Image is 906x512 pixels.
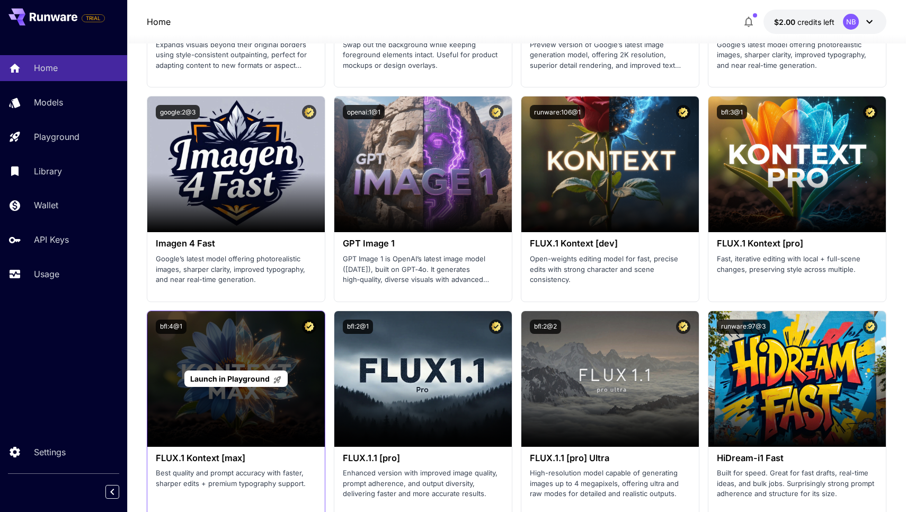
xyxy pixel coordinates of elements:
[763,10,886,34] button: $2.00NB
[82,14,104,22] span: TRIAL
[717,105,747,119] button: bfl:3@1
[521,96,699,232] img: alt
[843,14,859,30] div: NB
[774,16,834,28] div: $2.00
[343,40,503,71] p: Swap out the background while keeping foreground elements intact. Useful for product mockups or d...
[190,374,270,383] span: Launch in Playground
[156,105,200,119] button: google:2@3
[34,233,69,246] p: API Keys
[489,320,503,334] button: Certified Model – Vetted for best performance and includes a commercial license.
[302,105,316,119] button: Certified Model – Vetted for best performance and includes a commercial license.
[489,105,503,119] button: Certified Model – Vetted for best performance and includes a commercial license.
[676,320,690,334] button: Certified Model – Vetted for best performance and includes a commercial license.
[521,311,699,447] img: alt
[708,311,886,447] img: alt
[147,15,171,28] a: Home
[717,239,877,249] h3: FLUX.1 Kontext [pro]
[34,268,59,280] p: Usage
[343,239,503,249] h3: GPT Image 1
[147,15,171,28] nav: breadcrumb
[797,17,834,27] span: credits left
[184,370,288,387] a: Launch in Playground
[530,320,561,334] button: bfl:2@2
[530,468,690,499] p: High-resolution model capable of generating images up to 4 megapixels, offering ultra and raw mod...
[105,485,119,499] button: Collapse sidebar
[530,239,690,249] h3: FLUX.1 Kontext [dev]
[302,320,316,334] button: Certified Model – Vetted for best performance and includes a commercial license.
[863,320,877,334] button: Certified Model – Vetted for best performance and includes a commercial license.
[708,96,886,232] img: alt
[774,17,797,27] span: $2.00
[530,105,585,119] button: runware:106@1
[34,199,58,211] p: Wallet
[343,320,373,334] button: bfl:2@1
[34,96,63,109] p: Models
[34,61,58,74] p: Home
[113,482,127,501] div: Collapse sidebar
[156,453,316,463] h3: FLUX.1 Kontext [max]
[863,105,877,119] button: Certified Model – Vetted for best performance and includes a commercial license.
[717,254,877,275] p: Fast, iterative editing with local + full-scene changes, preserving style across multiple.
[156,320,186,334] button: bfl:4@1
[34,165,62,178] p: Library
[343,254,503,285] p: GPT Image 1 is OpenAI’s latest image model ([DATE]), built on GPT‑4o. It generates high‑quality, ...
[82,12,105,24] span: Add your payment card to enable full platform functionality.
[530,453,690,463] h3: FLUX.1.1 [pro] Ultra
[343,453,503,463] h3: FLUX.1.1 [pro]
[530,40,690,71] p: Preview version of Google’s latest image generation model, offering 2K resolution, superior detai...
[343,468,503,499] p: Enhanced version with improved image quality, prompt adherence, and output diversity, delivering ...
[34,446,66,458] p: Settings
[334,311,512,447] img: alt
[156,468,316,489] p: Best quality and prompt accuracy with faster, sharper edits + premium typography support.
[343,105,385,119] button: openai:1@1
[34,130,79,143] p: Playground
[717,453,877,463] h3: HiDream-i1 Fast
[156,239,316,249] h3: Imagen 4 Fast
[717,40,877,71] p: Google’s latest model offering photorealistic images, sharper clarity, improved typography, and n...
[530,254,690,285] p: Open-weights editing model for fast, precise edits with strong character and scene consistency.
[156,254,316,285] p: Google’s latest model offering photorealistic images, sharper clarity, improved typography, and n...
[147,96,325,232] img: alt
[676,105,690,119] button: Certified Model – Vetted for best performance and includes a commercial license.
[334,96,512,232] img: alt
[156,40,316,71] p: Expands visuals beyond their original borders using style-consistent outpainting, perfect for ada...
[717,320,770,334] button: runware:97@3
[717,468,877,499] p: Built for speed. Great for fast drafts, real-time ideas, and bulk jobs. Surprisingly strong promp...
